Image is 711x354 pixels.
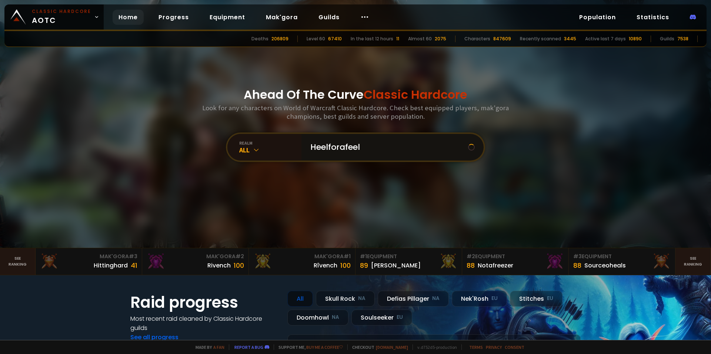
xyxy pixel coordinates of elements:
[316,291,375,307] div: Skull Rock
[313,10,346,25] a: Guilds
[360,253,457,260] div: Equipment
[40,253,137,260] div: Mak'Gora
[520,36,561,42] div: Recently scanned
[469,344,483,350] a: Terms
[396,36,399,42] div: 11
[287,334,581,354] a: [DATE]zgpetri on godDefias Pillager8 /90
[464,36,490,42] div: Characters
[130,291,278,314] h1: Raid progress
[397,314,403,321] small: EU
[467,260,475,270] div: 88
[32,8,91,26] span: AOTC
[239,140,301,146] div: realm
[207,261,231,270] div: Rivench
[244,86,467,104] h1: Ahead Of The Curve
[260,10,304,25] a: Mak'gora
[271,36,288,42] div: 206809
[584,261,626,270] div: Sourceoheals
[413,344,457,350] span: v. d752d5 - production
[251,36,268,42] div: Deaths
[360,260,368,270] div: 89
[129,253,137,260] span: # 3
[4,4,104,30] a: Classic HardcoreAOTC
[573,260,581,270] div: 88
[332,314,339,321] small: NA
[660,36,674,42] div: Guilds
[130,314,278,333] h4: Most recent raid cleaned by Classic Hardcore guilds
[36,248,142,275] a: Mak'Gora#3Hittinghard41
[199,104,512,121] h3: Look for any characters on World of Warcraft Classic Hardcore. Check best equipped players, mak'g...
[360,253,367,260] span: # 1
[314,261,337,270] div: Rîvench
[306,134,468,161] input: Search a character...
[328,36,342,42] div: 67410
[94,261,128,270] div: Hittinghard
[234,344,263,350] a: Report a bug
[344,253,351,260] span: # 1
[287,310,348,326] div: Doomhowl
[478,261,513,270] div: Notafreezer
[340,260,351,270] div: 100
[306,344,343,350] a: Buy me a coffee
[573,253,671,260] div: Equipment
[287,291,313,307] div: All
[675,248,711,275] a: Seeranking
[486,344,502,350] a: Privacy
[376,344,408,350] a: [DOMAIN_NAME]
[435,36,446,42] div: 2075
[547,295,553,302] small: EU
[153,10,195,25] a: Progress
[351,36,393,42] div: In the last 12 hours
[191,344,224,350] span: Made by
[677,36,688,42] div: 7538
[32,8,91,15] small: Classic Hardcore
[510,291,563,307] div: Stitches
[467,253,564,260] div: Equipment
[564,36,576,42] div: 3445
[274,344,343,350] span: Support me,
[371,261,421,270] div: [PERSON_NAME]
[629,36,642,42] div: 10890
[364,86,467,103] span: Classic Hardcore
[491,295,498,302] small: EU
[253,253,351,260] div: Mak'Gora
[113,10,144,25] a: Home
[467,253,475,260] span: # 2
[505,344,524,350] a: Consent
[408,36,432,42] div: Almost 60
[585,36,626,42] div: Active last 7 days
[452,291,507,307] div: Nek'Rosh
[147,253,244,260] div: Mak'Gora
[307,36,325,42] div: Level 60
[432,295,440,302] small: NA
[378,291,449,307] div: Defias Pillager
[234,260,244,270] div: 100
[631,10,675,25] a: Statistics
[249,248,355,275] a: Mak'Gora#1Rîvench100
[358,295,365,302] small: NA
[355,248,462,275] a: #1Equipment89[PERSON_NAME]
[462,248,569,275] a: #2Equipment88Notafreezer
[347,344,408,350] span: Checkout
[573,10,622,25] a: Population
[213,344,224,350] a: a fan
[573,253,582,260] span: # 3
[236,253,244,260] span: # 2
[239,146,301,154] div: All
[493,36,511,42] div: 847609
[351,310,412,326] div: Soulseeker
[204,10,251,25] a: Equipment
[569,248,675,275] a: #3Equipment88Sourceoheals
[142,248,249,275] a: Mak'Gora#2Rivench100
[130,333,178,341] a: See all progress
[131,260,137,270] div: 41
